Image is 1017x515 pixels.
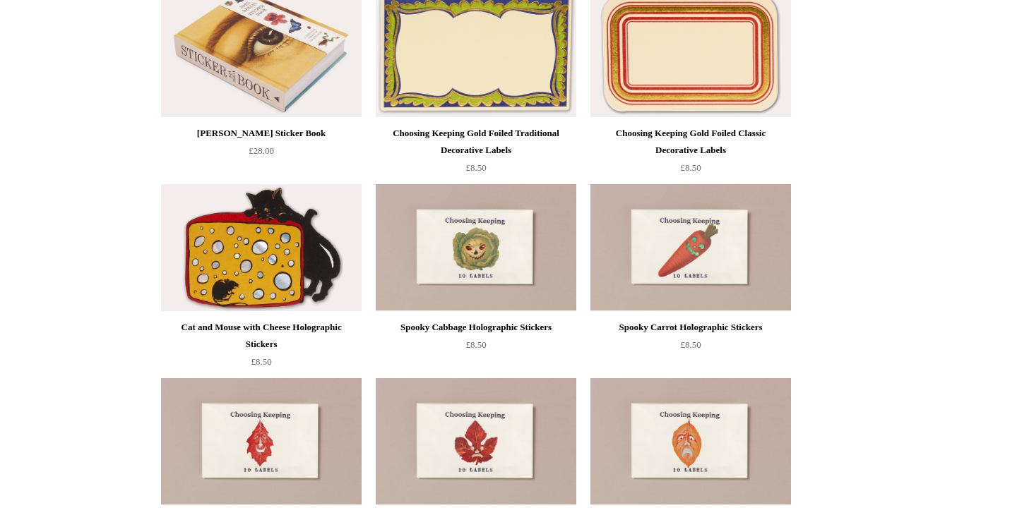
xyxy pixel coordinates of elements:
span: £8.50 [465,339,486,350]
span: £8.50 [680,339,701,350]
div: Spooky Cabbage Holographic Stickers [379,319,573,336]
span: £8.50 [680,162,701,173]
a: Spooky Maple Leaf Holographic Stickers Spooky Maple Leaf Holographic Stickers [376,378,576,505]
span: £8.50 [465,162,486,173]
span: £28.00 [249,145,274,156]
a: Spooky Cabbage Holographic Stickers Spooky Cabbage Holographic Stickers [376,184,576,311]
a: Spooky Birch Leaf Holographic Stickers Spooky Birch Leaf Holographic Stickers [590,378,791,505]
a: Spooky Oak Leaf Holographic Stickers Spooky Oak Leaf Holographic Stickers [161,378,362,505]
div: Spooky Carrot Holographic Stickers [594,319,787,336]
div: [PERSON_NAME] Sticker Book [165,125,358,142]
img: Spooky Carrot Holographic Stickers [590,184,791,311]
a: Choosing Keeping Gold Foiled Classic Decorative Labels £8.50 [590,125,791,183]
a: Cat and Mouse with Cheese Holographic Stickers Cat and Mouse with Cheese Holographic Stickers [161,184,362,311]
a: Spooky Carrot Holographic Stickers Spooky Carrot Holographic Stickers [590,184,791,311]
a: Choosing Keeping Gold Foiled Traditional Decorative Labels £8.50 [376,125,576,183]
img: Spooky Maple Leaf Holographic Stickers [376,378,576,505]
img: Cat and Mouse with Cheese Holographic Stickers [161,184,362,311]
img: Spooky Birch Leaf Holographic Stickers [590,378,791,505]
a: Spooky Carrot Holographic Stickers £8.50 [590,319,791,377]
div: Choosing Keeping Gold Foiled Classic Decorative Labels [594,125,787,159]
div: Cat and Mouse with Cheese Holographic Stickers [165,319,358,353]
a: [PERSON_NAME] Sticker Book £28.00 [161,125,362,183]
img: Spooky Oak Leaf Holographic Stickers [161,378,362,505]
a: Cat and Mouse with Cheese Holographic Stickers £8.50 [161,319,362,377]
a: Spooky Cabbage Holographic Stickers £8.50 [376,319,576,377]
div: Choosing Keeping Gold Foiled Traditional Decorative Labels [379,125,573,159]
img: Spooky Cabbage Holographic Stickers [376,184,576,311]
span: £8.50 [251,356,271,367]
